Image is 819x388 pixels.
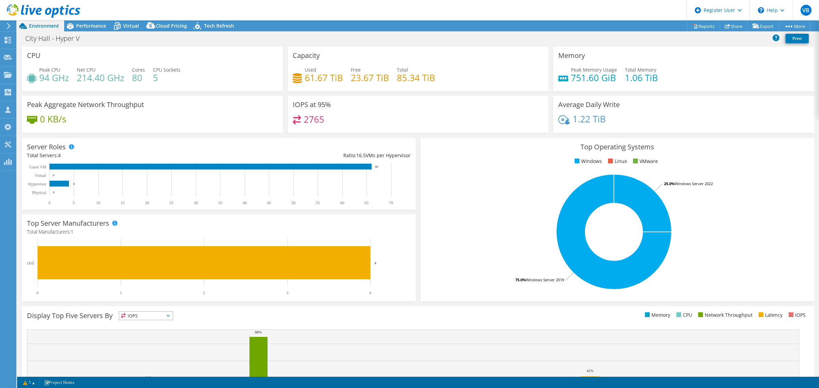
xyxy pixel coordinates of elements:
span: Cores [132,66,145,73]
tspan: Windows Server 2019 [526,277,564,282]
span: Free [351,66,361,73]
li: Linux [606,158,627,165]
h3: Capacity [293,52,320,59]
h3: Top Operating Systems [426,143,809,151]
a: Project Notes [39,378,79,387]
text: 45 [267,200,271,205]
a: More [779,21,810,31]
text: 42% [587,369,593,373]
text: 2 [203,290,205,295]
tspan: Windows Server 2022 [675,181,713,186]
span: Net CPU [77,66,96,73]
tspan: 25.0% [664,181,675,186]
span: 1 [71,228,73,235]
span: 16.5 [356,152,366,159]
text: 4 [374,261,376,265]
text: 4 [369,290,371,295]
h1: City Hall - Hyper V [22,35,90,42]
text: Guest VM [29,165,46,169]
text: 5 [73,200,75,205]
text: 88% [255,330,262,334]
span: Total Memory [625,66,656,73]
text: Hypervisor [28,182,46,186]
h3: Average Daily Write [558,101,620,108]
span: CPU Sockets [153,66,181,73]
span: VB [801,5,811,16]
text: 40 [243,200,247,205]
div: Total Servers: [27,152,219,159]
span: Peak CPU [39,66,60,73]
h3: Memory [558,52,585,59]
tspan: 75.0% [515,277,526,282]
h4: Total Manufacturers: [27,228,411,236]
span: Performance [76,23,106,29]
text: 32% [300,376,307,380]
a: Export [747,21,779,31]
text: 70 [389,200,393,205]
text: 35 [218,200,222,205]
h3: Peak Aggregate Network Throughput [27,101,144,108]
text: 20 [145,200,149,205]
span: Peak Memory Usage [571,66,617,73]
text: 4 [73,182,75,185]
li: VMware [631,158,658,165]
h4: 85.34 TiB [397,74,435,81]
text: 0 [53,174,55,177]
h4: 5 [153,74,181,81]
text: 15 [120,200,125,205]
h4: 61.67 TiB [305,74,343,81]
h4: 23.67 TiB [351,74,389,81]
span: IOPS [119,312,173,320]
h4: 1.22 TiB [573,115,606,123]
span: 4 [58,152,61,159]
text: 50 [291,200,296,205]
span: Tech Refresh [204,23,234,29]
h4: 94 GHz [39,74,69,81]
a: Share [720,21,748,31]
a: 1 [18,378,40,387]
text: 60 [340,200,344,205]
li: IOPS [787,311,806,319]
h4: 751.60 GiB [571,74,617,81]
div: Ratio: VMs per Hypervisor [219,152,411,159]
span: Environment [29,23,59,29]
text: 0 [37,290,39,295]
h3: CPU [27,52,41,59]
text: 66 [375,165,378,168]
text: 55 [316,200,320,205]
a: Print [786,34,809,43]
h3: Top Server Manufacturers [27,220,109,227]
text: 0 [53,191,55,194]
text: 3 [286,290,288,295]
h4: 2765 [304,116,324,123]
text: 30 [194,200,198,205]
text: 65 [364,200,369,205]
text: 0 [48,200,51,205]
svg: \n [758,7,764,13]
text: 1 [120,290,122,295]
h4: 1.06 TiB [625,74,658,81]
h3: Server Roles [27,143,66,151]
h3: IOPS at 95% [293,101,331,108]
text: Virtual [35,173,46,178]
li: Memory [643,311,670,319]
span: Total [397,66,408,73]
h4: 80 [132,74,145,81]
li: Network Throughput [696,311,752,319]
h4: 0 KB/s [40,115,66,123]
li: Latency [757,311,782,319]
span: Used [305,66,316,73]
text: 10 [96,200,100,205]
text: Physical [32,190,46,195]
a: Reports [687,21,720,31]
span: Cloud Pricing [156,23,187,29]
h4: 214.40 GHz [77,74,124,81]
text: Dell [27,261,34,266]
text: 34% [145,375,152,379]
li: CPU [675,311,692,319]
span: Virtual [123,23,139,29]
li: Windows [573,158,602,165]
text: 25 [169,200,173,205]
